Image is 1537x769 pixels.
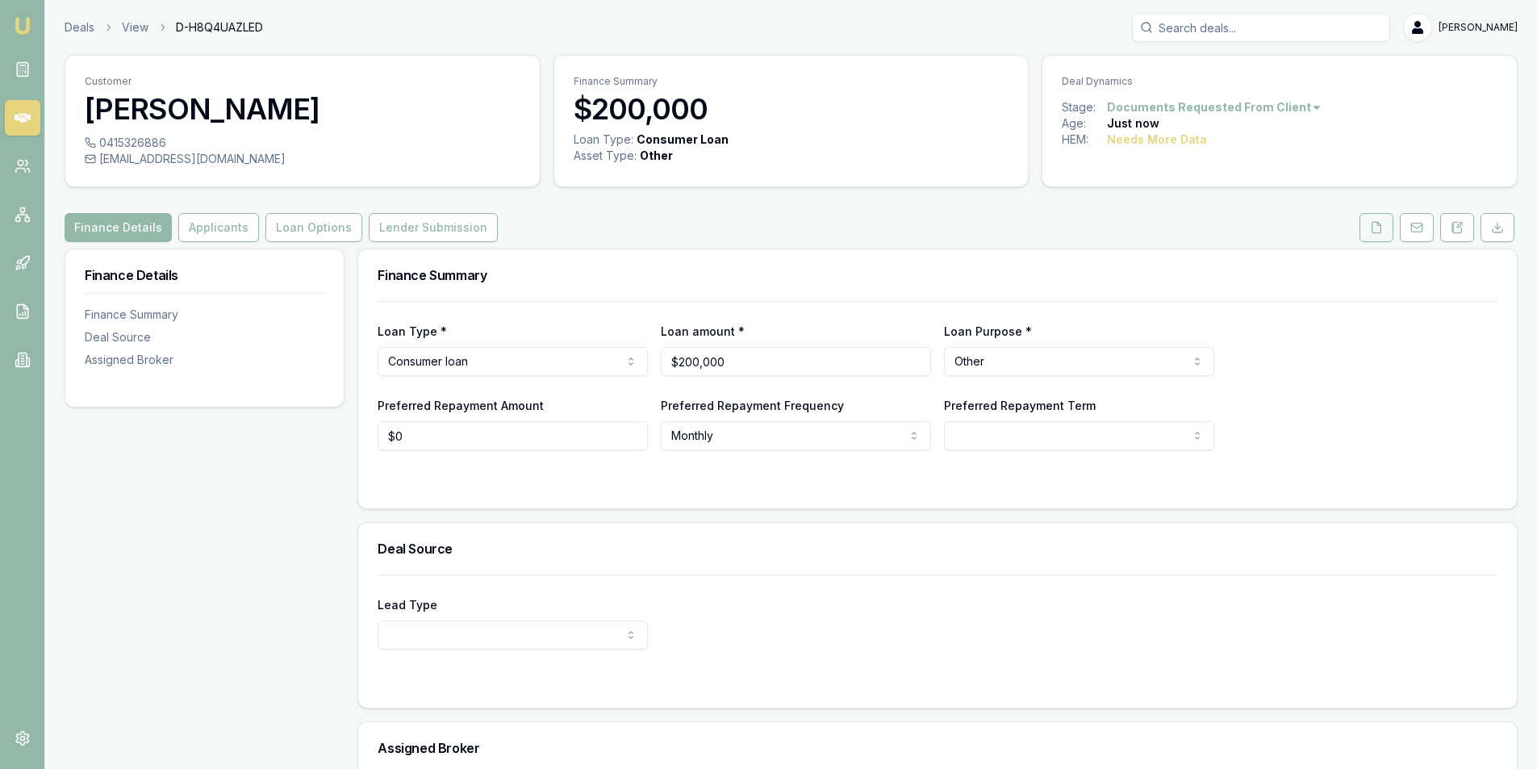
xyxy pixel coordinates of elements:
div: Just now [1107,115,1159,132]
button: Loan Options [265,213,362,242]
div: Assigned Broker [85,352,324,368]
a: View [122,19,148,36]
h3: Finance Details [85,269,324,282]
div: [EMAIL_ADDRESS][DOMAIN_NAME] [85,151,520,167]
img: emu-icon-u.png [13,16,32,36]
a: Deals [65,19,94,36]
div: Needs More Data [1107,132,1207,148]
label: Lead Type [378,598,437,612]
p: Customer [85,75,520,88]
h3: Finance Summary [378,269,1497,282]
div: Finance Summary [85,307,324,323]
div: Deal Source [85,329,324,345]
div: Other [640,148,673,164]
label: Preferred Repayment Term [944,399,1096,412]
input: $ [378,421,648,450]
a: Applicants [175,213,262,242]
p: Deal Dynamics [1062,75,1497,88]
button: Applicants [178,213,259,242]
h3: $200,000 [574,93,1009,125]
a: Finance Details [65,213,175,242]
button: Documents Requested From Client [1107,99,1322,115]
label: Loan amount * [661,324,745,338]
div: 0415326886 [85,135,520,151]
span: [PERSON_NAME] [1439,21,1518,34]
button: Lender Submission [369,213,498,242]
span: D-H8Q4UAZLED [176,19,263,36]
label: Preferred Repayment Amount [378,399,544,412]
label: Loan Type * [378,324,447,338]
div: Asset Type : [574,148,637,164]
div: Consumer Loan [637,132,729,148]
a: Lender Submission [365,213,501,242]
button: Finance Details [65,213,172,242]
div: Loan Type: [574,132,633,148]
input: $ [661,347,931,376]
label: Preferred Repayment Frequency [661,399,844,412]
input: Search deals [1132,13,1390,42]
div: HEM: [1062,132,1107,148]
p: Finance Summary [574,75,1009,88]
h3: [PERSON_NAME] [85,93,520,125]
h3: Deal Source [378,542,1497,555]
label: Loan Purpose * [944,324,1032,338]
a: Loan Options [262,213,365,242]
div: Age: [1062,115,1107,132]
nav: breadcrumb [65,19,263,36]
div: Stage: [1062,99,1107,115]
h3: Assigned Broker [378,742,1497,754]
